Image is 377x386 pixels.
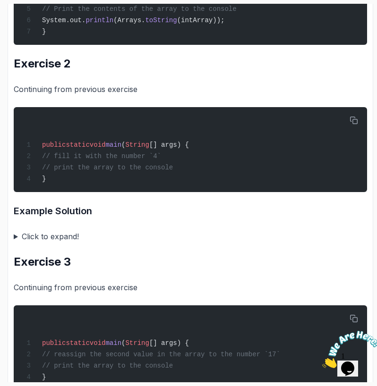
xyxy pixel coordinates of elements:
span: } [42,175,46,183]
span: ( [121,141,125,149]
span: 1 [4,4,8,12]
span: // print the array to the console [42,164,173,171]
span: static [66,141,89,149]
span: main [105,339,121,347]
span: // Print the contents of the array to the console [42,5,237,13]
h2: Exercise 2 [14,56,367,71]
h3: Example Solution [14,203,367,218]
span: } [42,373,46,381]
span: String [125,339,149,347]
span: static [66,339,89,347]
span: toString [145,17,177,24]
span: // reassign the second value in the array to the number `17` [42,351,280,358]
span: String [125,141,149,149]
span: main [105,141,121,149]
span: (Arrays. [113,17,145,24]
span: println [86,17,113,24]
span: } [42,28,46,35]
span: public [42,141,66,149]
span: (intArray)); [177,17,225,24]
span: // print the array to the console [42,362,173,369]
img: Chat attention grabber [4,4,62,41]
iframe: chat widget [318,327,377,372]
summary: Click to expand! [14,230,367,243]
h2: Exercise 3 [14,254,367,269]
span: // fill it with the number `4` [42,152,161,160]
span: public [42,339,66,347]
span: [] args) { [149,339,189,347]
span: void [90,141,106,149]
p: Continuing from previous exercise [14,83,367,96]
span: ( [121,339,125,347]
span: [] args) { [149,141,189,149]
span: System.out. [42,17,86,24]
span: void [90,339,106,347]
p: Continuing from previous exercise [14,281,367,294]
